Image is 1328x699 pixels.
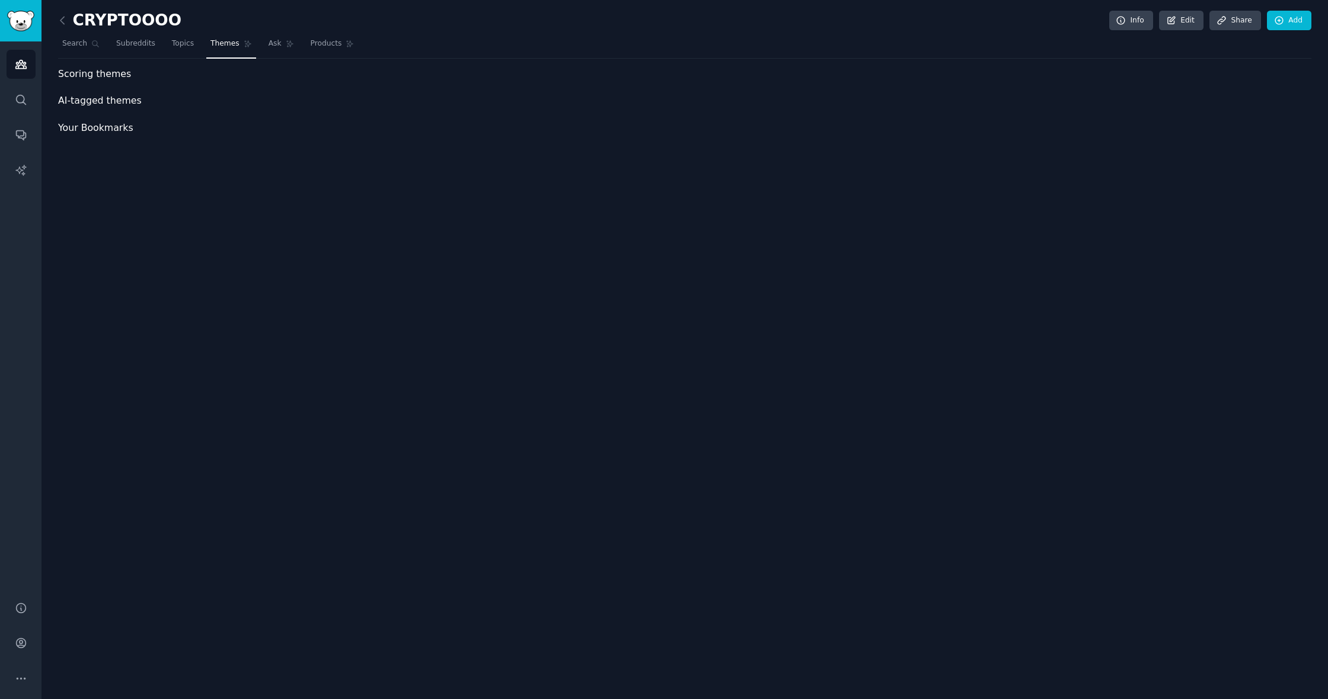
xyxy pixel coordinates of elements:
a: Edit [1159,11,1203,31]
span: Products [311,39,342,49]
span: Themes [210,39,240,49]
span: AI-tagged themes [58,94,142,108]
img: GummySearch logo [7,11,34,31]
span: Scoring themes [58,67,131,82]
span: Topics [172,39,194,49]
span: Ask [269,39,282,49]
a: Subreddits [112,34,159,59]
span: Subreddits [116,39,155,49]
h2: CRYPTOOOO [58,11,181,30]
a: Ask [264,34,298,59]
a: Share [1209,11,1260,31]
span: Your Bookmarks [58,121,133,136]
a: Search [58,34,104,59]
a: Topics [168,34,198,59]
a: Info [1109,11,1153,31]
a: Add [1267,11,1311,31]
a: Themes [206,34,256,59]
span: Search [62,39,87,49]
a: Products [307,34,359,59]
